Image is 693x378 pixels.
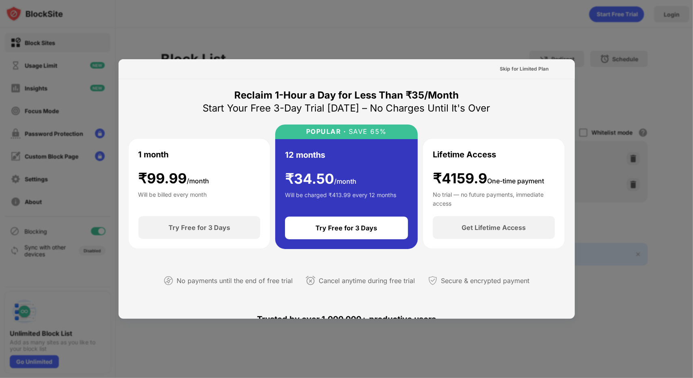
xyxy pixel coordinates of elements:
[177,275,293,287] div: No payments until the end of free trial
[285,149,325,161] div: 12 months
[128,300,565,339] div: Trusted by over 1,000,000+ productive users
[433,148,496,161] div: Lifetime Access
[346,128,387,135] div: SAVE 65%
[433,190,555,206] div: No trial — no future payments, immediate access
[138,148,169,161] div: 1 month
[500,65,549,73] div: Skip for Limited Plan
[285,191,396,207] div: Will be charged ₹413.99 every 12 months
[234,89,459,102] div: Reclaim 1-Hour a Day for Less Than ₹35/Month
[138,170,209,187] div: ₹ 99.99
[441,275,529,287] div: Secure & encrypted payment
[306,128,346,135] div: POPULAR ·
[138,190,207,206] div: Will be billed every month
[428,276,438,286] img: secured-payment
[168,223,230,232] div: Try Free for 3 Days
[306,276,315,286] img: cancel-anytime
[285,171,356,187] div: ₹ 34.50
[319,275,415,287] div: Cancel anytime during free trial
[203,102,490,115] div: Start Your Free 3-Day Trial [DATE] – No Charges Until It's Over
[164,276,173,286] img: not-paying
[462,223,526,232] div: Get Lifetime Access
[316,224,378,232] div: Try Free for 3 Days
[187,177,209,185] span: /month
[334,177,356,185] span: /month
[487,177,544,185] span: One-time payment
[433,170,544,187] div: ₹4159.9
